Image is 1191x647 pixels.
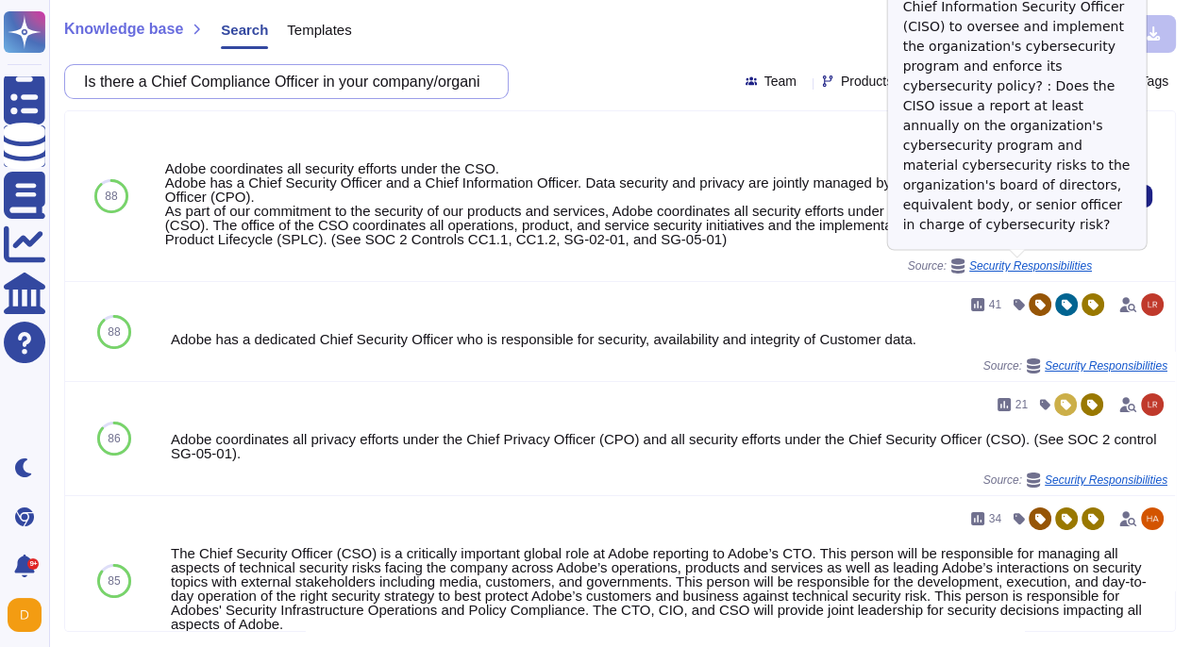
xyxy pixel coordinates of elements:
[1141,393,1164,416] img: user
[1141,507,1164,530] img: user
[969,260,1092,272] span: Security Responsibilities
[983,473,1167,488] span: Source:
[105,191,117,202] span: 88
[1045,474,1167,486] span: Security Responsibilities
[1015,399,1028,410] span: 21
[171,432,1167,460] div: Adobe coordinates all privacy efforts under the Chief Privacy Officer (CPO) and all security effo...
[221,23,268,37] span: Search
[171,332,1167,346] div: Adobe has a dedicated Chief Security Officer who is responsible for security, availability and in...
[287,23,351,37] span: Templates
[108,433,120,444] span: 86
[4,594,55,636] button: user
[989,299,1001,310] span: 41
[8,598,42,632] img: user
[27,558,39,570] div: 9+
[983,358,1167,373] span: Source:
[108,326,120,338] span: 88
[989,513,1001,524] span: 34
[64,22,183,37] span: Knowledge base
[165,161,1092,246] div: Adobe coordinates all security efforts under the CSO. Adobe has a Chief Security Officer and a Ch...
[908,258,1092,274] span: Source:
[1045,360,1167,372] span: Security Responsibilities
[171,546,1167,631] div: The Chief Security Officer (CSO) is a critically important global role at Adobe reporting to Adob...
[75,65,489,98] input: Search a question or template...
[841,75,893,88] span: Products
[108,575,120,587] span: 85
[764,75,797,88] span: Team
[1140,75,1168,88] span: Tags
[1141,293,1164,316] img: user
